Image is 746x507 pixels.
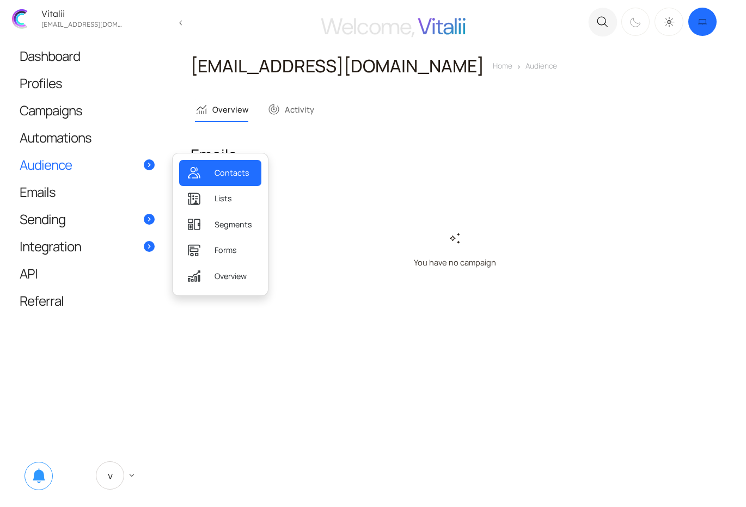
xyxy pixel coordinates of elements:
a: Forms [179,237,261,263]
a: Audience [525,61,557,71]
div: Vitalii [38,9,125,18]
span: V [96,461,124,490]
a: V keyboard_arrow_down [85,454,149,497]
span: Segments [215,219,252,231]
span: Dashboard [20,50,80,61]
span: track_changes [267,103,280,116]
a: Dashboard [9,42,166,69]
a: Audience [9,151,166,178]
span: Vitalii [418,11,466,41]
span: Integration [20,240,81,252]
span: Referral [20,295,64,306]
span: Overview [215,270,247,282]
a: Sending [9,206,166,232]
span: Lists [215,193,232,205]
span: Forms [215,244,237,256]
a: Campaigns [9,97,166,123]
span: Campaigns [20,104,82,116]
a: Profiles [9,70,166,96]
a: Contacts [179,160,261,186]
span: Automations [20,132,91,143]
span: monitoring [195,103,208,116]
h2: Emails [191,144,719,165]
span: keyboard_arrow_down [127,471,137,480]
span: You have no campaign [201,256,708,268]
span: auto_awesome [448,232,461,245]
a: Referral [9,287,166,314]
a: Segments [179,212,261,237]
a: Vitalii [EMAIL_ADDRESS][DOMAIN_NAME] [5,4,170,33]
a: API [9,260,166,287]
a: Home [493,61,512,71]
span: Contacts [215,167,249,179]
span: Audience [20,159,72,170]
a: Emails [9,178,166,205]
a: Integration [9,233,166,259]
span: API [20,268,38,279]
a: monitoringOverview [195,98,248,121]
span: Profiles [20,77,62,89]
span: Welcome, [321,11,414,41]
a: track_changesActivity [267,98,314,121]
div: Dark mode switcher [620,5,719,38]
span: Sending [20,213,65,225]
span: [EMAIL_ADDRESS][DOMAIN_NAME] [191,54,484,78]
div: vitalijgladkij@gmail.com [38,18,125,28]
span: Emails [20,186,56,197]
a: Lists [179,186,261,212]
a: Overview [179,263,261,289]
a: Automations [9,124,166,151]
